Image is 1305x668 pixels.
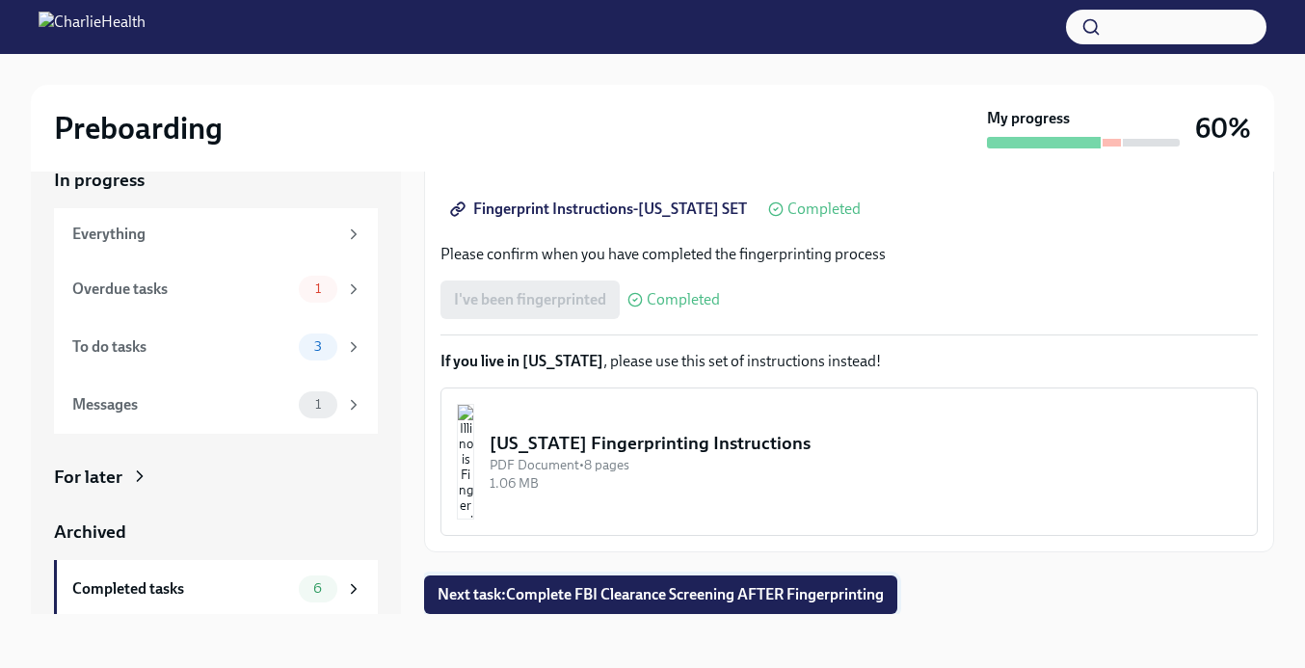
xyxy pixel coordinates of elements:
[72,336,291,358] div: To do tasks
[54,318,378,376] a: To do tasks3
[454,200,747,219] span: Fingerprint Instructions-[US_STATE] SET
[490,456,1241,474] div: PDF Document • 8 pages
[304,397,333,412] span: 1
[72,279,291,300] div: Overdue tasks
[54,560,378,618] a: Completed tasks6
[440,351,1258,372] p: , please use this set of instructions instead!
[302,581,333,596] span: 6
[440,352,603,370] strong: If you live in [US_STATE]
[72,224,337,245] div: Everything
[987,108,1070,129] strong: My progress
[647,292,720,307] span: Completed
[787,201,861,217] span: Completed
[54,168,378,193] a: In progress
[54,109,223,147] h2: Preboarding
[303,339,333,354] span: 3
[457,404,474,520] img: Illinois Fingerprinting Instructions
[1195,111,1251,146] h3: 60%
[72,394,291,415] div: Messages
[490,474,1241,493] div: 1.06 MB
[54,465,122,490] div: For later
[54,465,378,490] a: For later
[440,190,760,228] a: Fingerprint Instructions-[US_STATE] SET
[39,12,146,42] img: CharlieHealth
[72,578,291,600] div: Completed tasks
[54,208,378,260] a: Everything
[54,260,378,318] a: Overdue tasks1
[424,575,897,614] button: Next task:Complete FBI Clearance Screening AFTER Fingerprinting
[54,376,378,434] a: Messages1
[438,585,884,604] span: Next task : Complete FBI Clearance Screening AFTER Fingerprinting
[440,387,1258,536] button: [US_STATE] Fingerprinting InstructionsPDF Document•8 pages1.06 MB
[54,520,378,545] a: Archived
[490,431,1241,456] div: [US_STATE] Fingerprinting Instructions
[440,244,1258,265] p: Please confirm when you have completed the fingerprinting process
[304,281,333,296] span: 1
